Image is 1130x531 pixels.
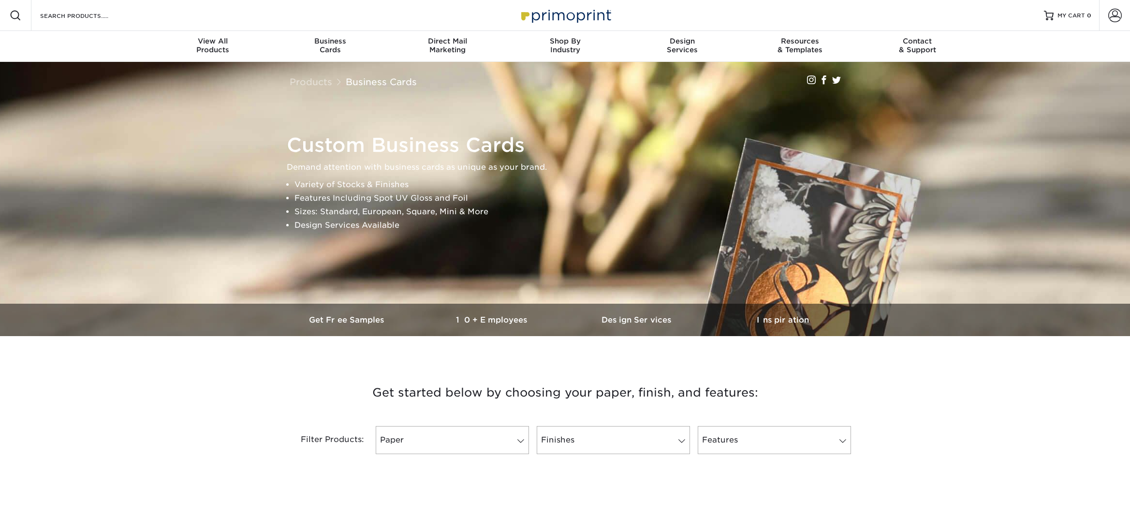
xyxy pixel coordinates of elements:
img: Primoprint [517,5,614,26]
span: Contact [859,37,976,45]
h3: Get started below by choosing your paper, finish, and features: [282,371,848,414]
div: Filter Products: [275,426,372,454]
div: & Support [859,37,976,54]
span: 0 [1087,12,1091,19]
div: Cards [271,37,389,54]
span: Shop By [506,37,624,45]
div: Products [154,37,272,54]
a: Resources& Templates [741,31,859,62]
span: Direct Mail [389,37,506,45]
a: Direct MailMarketing [389,31,506,62]
h3: Get Free Samples [275,315,420,324]
a: Inspiration [710,304,855,336]
input: SEARCH PRODUCTS..... [39,10,133,21]
a: View AllProducts [154,31,272,62]
li: Design Services Available [294,219,852,232]
h3: 10+ Employees [420,315,565,324]
p: Demand attention with business cards as unique as your brand. [287,161,852,174]
div: Marketing [389,37,506,54]
li: Sizes: Standard, European, Square, Mini & More [294,205,852,219]
a: Design Services [565,304,710,336]
a: Features [698,426,851,454]
a: Contact& Support [859,31,976,62]
div: Industry [506,37,624,54]
span: Design [624,37,741,45]
span: MY CART [1057,12,1085,20]
span: View All [154,37,272,45]
a: 10+ Employees [420,304,565,336]
h3: Inspiration [710,315,855,324]
h1: Custom Business Cards [287,133,852,157]
a: Finishes [537,426,690,454]
a: DesignServices [624,31,741,62]
span: Resources [741,37,859,45]
a: Shop ByIndustry [506,31,624,62]
a: Get Free Samples [275,304,420,336]
li: Features Including Spot UV Gloss and Foil [294,192,852,205]
a: BusinessCards [271,31,389,62]
a: Business Cards [346,76,417,87]
h3: Design Services [565,315,710,324]
span: Business [271,37,389,45]
div: Services [624,37,741,54]
a: Paper [376,426,529,454]
div: & Templates [741,37,859,54]
li: Variety of Stocks & Finishes [294,178,852,192]
a: Products [290,76,332,87]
